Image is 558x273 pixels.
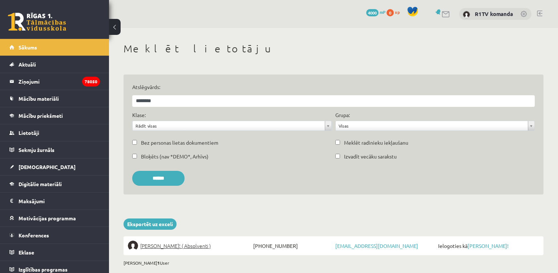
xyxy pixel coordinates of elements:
[9,193,100,209] a: Maksājumi
[132,83,535,91] label: Atslēgvārds:
[128,241,251,251] a: [PERSON_NAME]! ( Absolventi )
[9,90,100,107] a: Mācību materiāli
[436,241,539,251] span: Ielogoties kā
[140,241,211,251] span: [PERSON_NAME]! ( Absolventi )
[9,244,100,261] a: Eklase
[19,181,62,187] span: Digitālie materiāli
[19,249,34,256] span: Eklase
[136,121,322,131] span: Rādīt visas
[9,227,100,244] a: Konferences
[9,124,100,141] a: Lietotāji
[82,77,100,87] i: 78050
[9,176,100,192] a: Digitālie materiāli
[19,215,76,221] span: Motivācijas programma
[395,9,400,15] span: xp
[335,111,350,119] label: Grupa:
[124,260,543,266] div: [PERSON_NAME] User
[9,107,100,124] a: Mācību priekšmeti
[366,9,379,16] span: 4000
[9,141,100,158] a: Sekmju žurnāls
[19,129,39,136] span: Lietotāji
[9,158,100,175] a: [DEMOGRAPHIC_DATA]
[336,121,534,131] a: Visas
[19,146,54,153] span: Sekmju žurnāls
[475,10,513,17] a: R1TV komanda
[335,242,418,249] a: [EMAIL_ADDRESS][DOMAIN_NAME]
[19,112,63,119] span: Mācību priekšmeti
[339,121,525,131] span: Visas
[9,39,100,56] a: Sākums
[128,241,138,251] img: Pāvels Ostapkovičs!
[19,95,59,102] span: Mācību materiāli
[468,242,509,249] a: [PERSON_NAME]!
[9,56,100,73] a: Aktuāli
[19,44,37,51] span: Sākums
[19,193,100,209] legend: Maksājumi
[19,73,100,90] legend: Ziņojumi
[9,210,100,226] a: Motivācijas programma
[387,9,394,16] span: 0
[387,9,403,15] a: 0 xp
[132,111,146,119] label: Klase:
[344,139,408,146] label: Meklēt radinieku iekļaušanu
[8,13,66,31] a: Rīgas 1. Tālmācības vidusskola
[19,232,49,238] span: Konferences
[157,260,160,266] b: 1
[251,241,333,251] span: [PHONE_NUMBER]
[141,153,209,160] label: Bloķēts (nav *DEMO*, Arhīvs)
[366,9,385,15] a: 4000 mP
[133,121,331,131] a: Rādīt visas
[463,11,470,18] img: R1TV komanda
[380,9,385,15] span: mP
[344,153,397,160] label: Izvadīt vecāku sarakstu
[124,43,543,55] h1: Meklēt lietotāju
[141,139,218,146] label: Bez personas lietas dokumentiem
[19,266,68,273] span: Izglītības programas
[124,218,177,230] a: Eksportēt uz exceli
[9,73,100,90] a: Ziņojumi78050
[19,61,36,68] span: Aktuāli
[19,164,76,170] span: [DEMOGRAPHIC_DATA]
